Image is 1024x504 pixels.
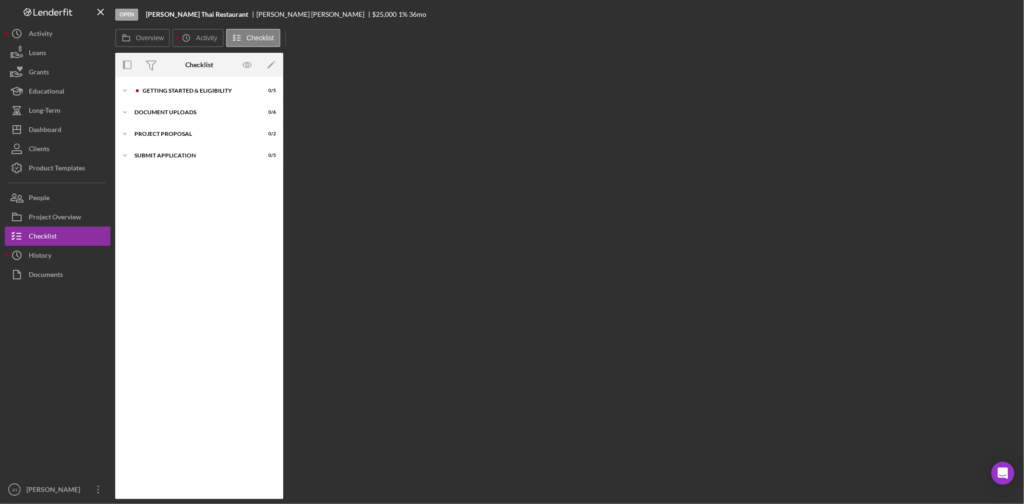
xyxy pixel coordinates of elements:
button: Educational [5,82,110,101]
div: 0 / 5 [259,88,276,94]
div: 1 % [398,11,408,18]
div: Activity [29,24,52,46]
div: Submit Application [134,153,252,158]
div: Product Templates [29,158,85,180]
button: Checklist [5,227,110,246]
div: 0 / 5 [259,153,276,158]
div: Educational [29,82,64,103]
span: $25,000 [373,10,397,18]
div: Document Uploads [134,109,252,115]
b: [PERSON_NAME] Thai Restaurant [146,11,248,18]
div: Project Proposal [134,131,252,137]
div: Dashboard [29,120,61,142]
div: History [29,246,51,267]
button: JH[PERSON_NAME] [5,480,110,499]
button: Activity [5,24,110,43]
div: Clients [29,139,49,161]
div: People [29,188,49,210]
button: Clients [5,139,110,158]
div: [PERSON_NAME] [PERSON_NAME] [256,11,373,18]
button: Checklist [226,29,280,47]
button: Grants [5,62,110,82]
button: Activity [172,29,223,47]
div: Long-Term [29,101,60,122]
div: Open Intercom Messenger [991,462,1014,485]
button: People [5,188,110,207]
label: Checklist [247,34,274,42]
button: Product Templates [5,158,110,178]
div: Documents [29,265,63,287]
label: Overview [136,34,164,42]
div: Getting Started & Eligibility [143,88,252,94]
div: Checklist [29,227,57,248]
button: Project Overview [5,207,110,227]
button: Dashboard [5,120,110,139]
div: 36 mo [409,11,426,18]
div: Grants [29,62,49,84]
button: Overview [115,29,170,47]
button: History [5,246,110,265]
div: 0 / 6 [259,109,276,115]
button: Loans [5,43,110,62]
div: Checklist [185,61,213,69]
text: JH [12,487,17,492]
button: Long-Term [5,101,110,120]
div: Project Overview [29,207,81,229]
label: Activity [196,34,217,42]
div: Loans [29,43,46,65]
button: Documents [5,265,110,284]
div: Open [115,9,138,21]
div: 0 / 2 [259,131,276,137]
div: [PERSON_NAME] [24,480,86,502]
